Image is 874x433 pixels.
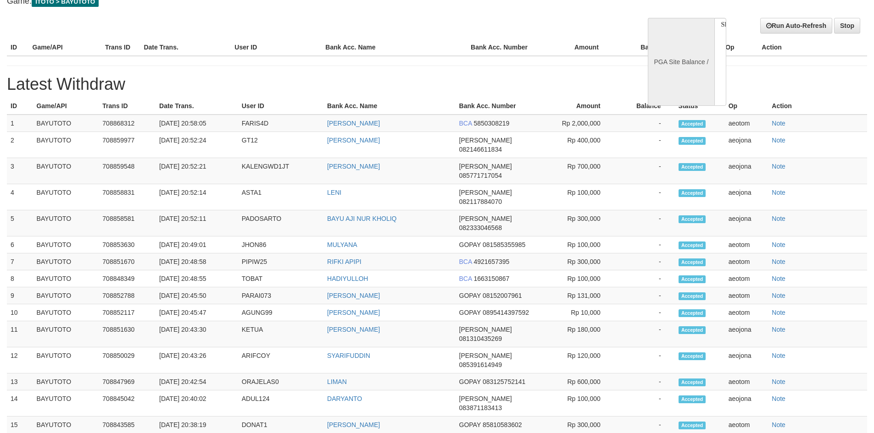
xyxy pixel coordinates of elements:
[772,120,785,127] a: Note
[612,39,679,56] th: Balance
[614,304,675,321] td: -
[772,275,785,282] a: Note
[99,210,156,236] td: 708858581
[768,98,867,115] th: Action
[543,253,614,270] td: Rp 300,000
[772,137,785,144] a: Note
[327,137,380,144] a: [PERSON_NAME]
[543,304,614,321] td: Rp 10,000
[725,253,768,270] td: aeotom
[459,361,502,368] span: 085391614949
[99,390,156,417] td: 708845042
[725,390,768,417] td: aeojona
[7,390,33,417] td: 14
[725,184,768,210] td: aeojona
[99,321,156,347] td: 708851630
[459,224,502,231] span: 082333046568
[459,163,512,170] span: [PERSON_NAME]
[459,215,512,222] span: [PERSON_NAME]
[327,326,380,333] a: [PERSON_NAME]
[725,98,768,115] th: Op
[483,421,522,428] span: 85810583602
[7,347,33,373] td: 12
[327,258,362,265] a: RIFKI APIPI
[459,241,481,248] span: GOPAY
[614,373,675,390] td: -
[238,158,323,184] td: KALENGWD1JT
[459,421,481,428] span: GOPAY
[772,215,785,222] a: Note
[33,347,99,373] td: BAYUTOTO
[725,373,768,390] td: aeotom
[679,422,706,429] span: Accepted
[725,304,768,321] td: aeotom
[614,270,675,287] td: -
[156,253,238,270] td: [DATE] 20:48:58
[156,132,238,158] td: [DATE] 20:52:24
[543,321,614,347] td: Rp 180,000
[33,132,99,158] td: BAYUTOTO
[238,390,323,417] td: ADUL124
[679,137,706,145] span: Accepted
[543,210,614,236] td: Rp 300,000
[459,172,502,179] span: 085771717054
[772,326,785,333] a: Note
[614,184,675,210] td: -
[156,98,238,115] th: Date Trans.
[99,253,156,270] td: 708851670
[156,390,238,417] td: [DATE] 20:40:02
[238,321,323,347] td: KETUA
[543,287,614,304] td: Rp 131,000
[483,241,525,248] span: 081585355985
[238,236,323,253] td: JHON86
[7,115,33,132] td: 1
[156,373,238,390] td: [DATE] 20:42:54
[679,120,706,128] span: Accepted
[540,39,612,56] th: Amount
[99,304,156,321] td: 708852117
[327,378,347,385] a: LIMAN
[459,137,512,144] span: [PERSON_NAME]
[543,184,614,210] td: Rp 100,000
[459,404,502,411] span: 083871183413
[614,347,675,373] td: -
[33,373,99,390] td: BAYUTOTO
[614,253,675,270] td: -
[772,163,785,170] a: Note
[33,115,99,132] td: BAYUTOTO
[543,347,614,373] td: Rp 120,000
[675,98,725,115] th: Status
[543,373,614,390] td: Rp 600,000
[99,236,156,253] td: 708853630
[543,115,614,132] td: Rp 2,000,000
[7,75,867,93] h1: Latest Withdraw
[33,270,99,287] td: BAYUTOTO
[543,236,614,253] td: Rp 100,000
[33,321,99,347] td: BAYUTOTO
[7,253,33,270] td: 7
[459,258,472,265] span: BCA
[614,98,675,115] th: Balance
[238,347,323,373] td: ARIFCOY
[772,395,785,402] a: Note
[7,321,33,347] td: 11
[459,335,502,342] span: 081310435269
[679,241,706,249] span: Accepted
[99,287,156,304] td: 708852788
[459,378,481,385] span: GOPAY
[33,390,99,417] td: BAYUTOTO
[327,275,368,282] a: HADIYULLOH
[459,146,502,153] span: 082146611834
[459,352,512,359] span: [PERSON_NAME]
[614,236,675,253] td: -
[614,132,675,158] td: -
[614,210,675,236] td: -
[679,275,706,283] span: Accepted
[772,189,785,196] a: Note
[99,270,156,287] td: 708848349
[99,347,156,373] td: 708850029
[543,132,614,158] td: Rp 400,000
[231,39,322,56] th: User ID
[238,253,323,270] td: PIPIW25
[7,304,33,321] td: 10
